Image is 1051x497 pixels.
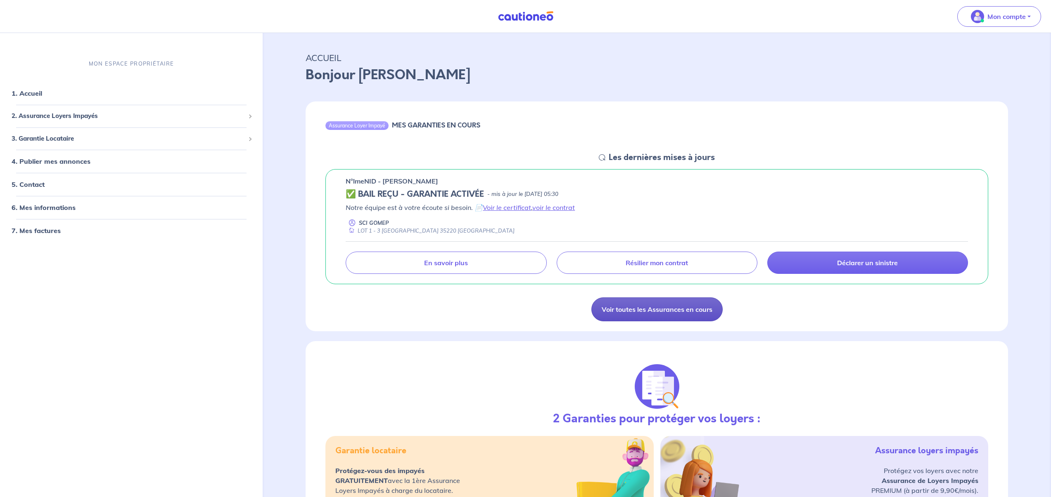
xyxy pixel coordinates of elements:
div: 3. Garantie Locataire [3,130,259,146]
div: 7. Mes factures [3,222,259,239]
div: 2. Assurance Loyers Impayés [3,108,259,124]
a: voir le contrat [532,203,575,212]
a: 7. Mes factures [12,226,61,235]
p: - mis à jour le [DATE] 05:30 [487,190,558,198]
p: n°lmeNID - [PERSON_NAME] [346,176,438,186]
button: illu_account_valid_menu.svgMon compte [957,6,1041,27]
div: 6. Mes informations [3,199,259,216]
p: ACCUEIL [306,50,1008,65]
div: LOT 1 - 3 [GEOGRAPHIC_DATA] 35220 [GEOGRAPHIC_DATA] [346,227,515,235]
h5: Garantie locataire [335,446,406,456]
a: 4. Publier mes annonces [12,157,90,165]
p: Déclarer un sinistre [837,259,898,267]
p: Bonjour [PERSON_NAME] [306,65,1008,85]
div: 5. Contact [3,176,259,193]
div: 4. Publier mes annonces [3,153,259,170]
div: Assurance Loyer Impayé [325,121,389,130]
div: state: CONTRACT-VALIDATED, Context: NEW,MAYBE-CERTIFICATE,ALONE,LESSOR-DOCUMENTS [346,189,968,199]
span: 3. Garantie Locataire [12,134,245,143]
div: 1. Accueil [3,85,259,101]
a: Voir toutes les Assurances en cours [591,297,723,321]
p: MON ESPACE PROPRIÉTAIRE [89,60,174,68]
h6: MES GARANTIES EN COURS [392,121,480,129]
a: Voir le certificat [483,203,531,212]
a: 6. Mes informations [12,203,76,212]
strong: Assurance de Loyers Impayés [882,476,978,485]
img: Cautioneo [495,11,557,21]
p: Mon compte [987,12,1026,21]
img: justif-loupe [635,364,679,409]
h3: 2 Garanties pour protéger vos loyers : [553,412,761,426]
a: Résilier mon contrat [557,252,757,274]
h5: Assurance loyers impayés [875,446,978,456]
h5: ✅ BAIL REÇU - GARANTIE ACTIVÉE [346,189,484,199]
p: Résilier mon contrat [626,259,688,267]
a: 5. Contact [12,180,45,188]
strong: Protégez-vous des impayés GRATUITEMENT [335,466,425,485]
a: 1. Accueil [12,89,42,97]
a: Déclarer un sinistre [767,252,968,274]
p: Protégez vos loyers avec notre PREMIUM (à partir de 9,90€/mois). [871,466,978,495]
a: En savoir plus [346,252,546,274]
p: SCI GOMEP [359,219,389,227]
img: illu_account_valid_menu.svg [971,10,984,23]
p: Notre équipe est à votre écoute si besoin. 📄 , [346,203,968,212]
p: En savoir plus [424,259,468,267]
h5: Les dernières mises à jours [609,153,715,163]
span: 2. Assurance Loyers Impayés [12,111,245,121]
p: avec la 1ère Assurance Loyers Impayés à charge du locataire. [335,466,460,495]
